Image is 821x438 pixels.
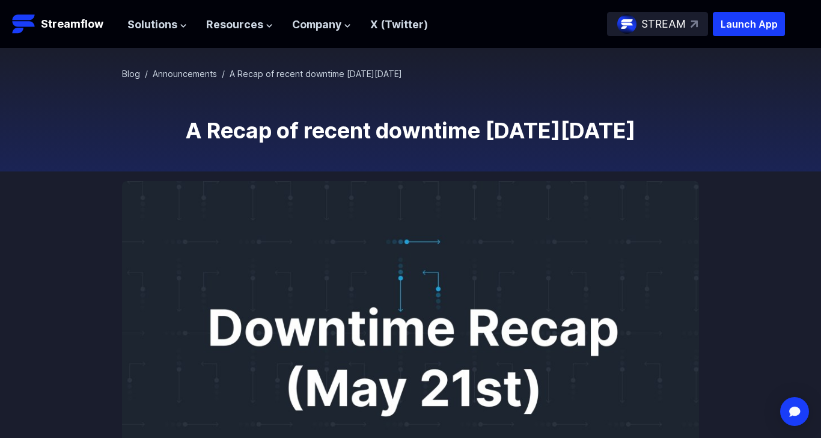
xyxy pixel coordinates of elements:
button: Solutions [127,16,187,33]
button: Launch App [713,12,785,36]
a: Blog [122,69,140,79]
button: Resources [206,16,273,33]
span: Resources [206,16,263,33]
a: STREAM [607,12,708,36]
a: X (Twitter) [370,18,428,31]
h1: A Recap of recent downtime [DATE][DATE] [122,119,699,143]
span: / [145,69,148,79]
span: Solutions [127,16,177,33]
a: Announcements [153,69,217,79]
div: Open Intercom Messenger [780,397,809,426]
a: Streamflow [12,12,115,36]
img: streamflow-logo-circle.png [617,14,636,34]
span: A Recap of recent downtime [DATE][DATE] [230,69,402,79]
button: Company [292,16,351,33]
img: Streamflow Logo [12,12,36,36]
span: Company [292,16,341,33]
p: Streamflow [41,16,103,32]
span: / [222,69,225,79]
p: STREAM [641,16,686,32]
img: top-right-arrow.svg [691,20,698,28]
